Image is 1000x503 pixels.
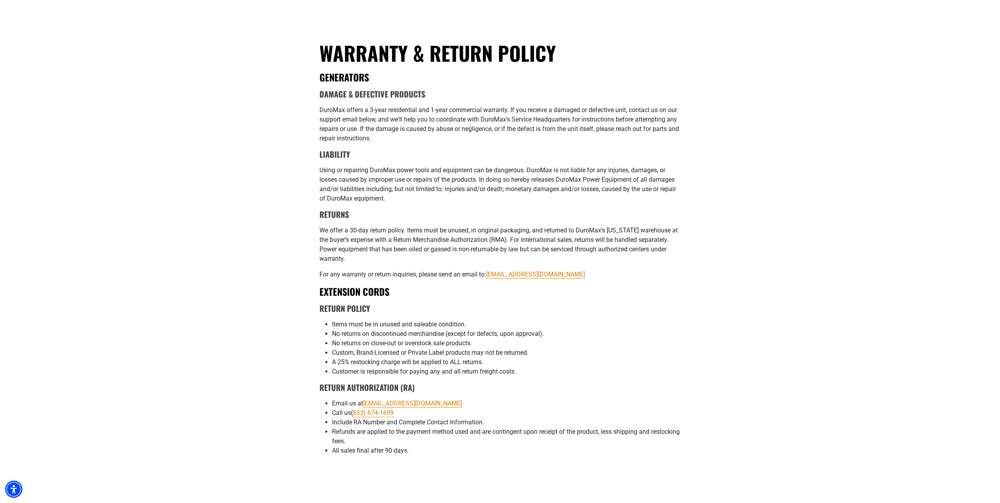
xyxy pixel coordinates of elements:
span: Email us at [332,400,462,407]
p: Using or repairing DuroMax power tools and equipment can be dangerous. DuroMax is not liable for ... [319,166,681,203]
span: Call us [332,409,351,416]
p: DuroMax offers a 3-year residential and 1-year commercial warranty. If you receive a damaged or d... [319,105,681,143]
strong: Damage & Defective Products [319,88,425,100]
strong: Returns [319,208,349,220]
span: ( [351,409,394,416]
a: send an email to info@badassextensioncords.com [486,271,585,278]
span: A 25% restocking charge will be applied to ALL returns. [332,358,483,366]
a: send an email to info@badassextensioncords.com [363,400,462,407]
strong: Liability [319,148,350,160]
b: Return Authorization (RA) [319,381,415,393]
strong: Warranty & Return Policy [319,38,556,67]
span: For any warranty or return inquiries, please send an email to: [319,271,585,278]
span: All sales final after 90 days. [332,447,409,454]
p: We offer a 30-day return policy. Items must be unused, in original packaging, and returned to Dur... [319,226,681,263]
strong: EXTENSION CORDS [319,284,389,298]
a: call 8336741699 [353,409,394,416]
div: Accessibility Menu [5,481,22,498]
span: Include RA Number and Complete Contact Information. [332,418,484,426]
span: Refunds are applied to the payment method used and are contingent upon receipt of the product, le... [332,428,680,445]
span: Customer is responsible for paying any and all return freight costs. [332,368,516,375]
span: Items must be in unused and saleable condition. [332,321,466,328]
span: Custom, Brand-Licensed or Private Label products may not be returned. [332,349,528,356]
b: Return Policy [319,302,370,314]
strong: GENERATORS [319,70,369,84]
span: No returns on discontinued merchandise (except for defects, upon approval). [332,330,544,337]
span: No returns on close-out or overstock sale products. [332,339,472,347]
